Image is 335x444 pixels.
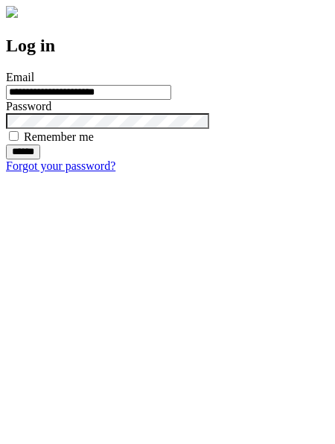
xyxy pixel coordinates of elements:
h2: Log in [6,36,329,56]
label: Password [6,100,51,112]
label: Email [6,71,34,83]
img: logo-4e3dc11c47720685a147b03b5a06dd966a58ff35d612b21f08c02c0306f2b779.png [6,6,18,18]
label: Remember me [24,130,94,143]
a: Forgot your password? [6,159,115,172]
